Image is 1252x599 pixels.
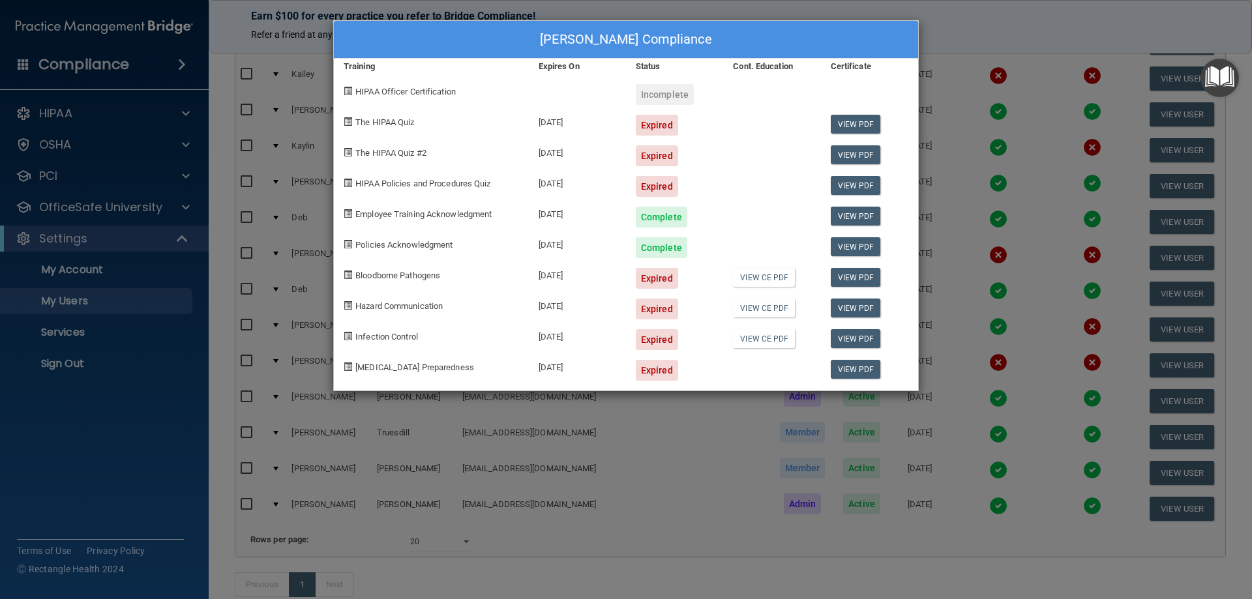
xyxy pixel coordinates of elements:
[831,299,881,317] a: View PDF
[831,237,881,256] a: View PDF
[334,21,918,59] div: [PERSON_NAME] Compliance
[529,136,626,166] div: [DATE]
[723,59,820,74] div: Cont. Education
[636,207,687,227] div: Complete
[529,227,626,258] div: [DATE]
[529,319,626,350] div: [DATE]
[529,197,626,227] div: [DATE]
[636,360,678,381] div: Expired
[355,87,456,96] span: HIPAA Officer Certification
[355,209,492,219] span: Employee Training Acknowledgment
[636,299,678,319] div: Expired
[529,289,626,319] div: [DATE]
[831,207,881,226] a: View PDF
[355,117,414,127] span: The HIPAA Quiz
[355,332,418,342] span: Infection Control
[831,268,881,287] a: View PDF
[529,59,626,74] div: Expires On
[355,362,474,372] span: [MEDICAL_DATA] Preparedness
[733,299,795,317] a: View CE PDF
[636,176,678,197] div: Expired
[334,59,529,74] div: Training
[636,237,687,258] div: Complete
[831,115,881,134] a: View PDF
[831,176,881,195] a: View PDF
[355,179,490,188] span: HIPAA Policies and Procedures Quiz
[636,145,678,166] div: Expired
[355,301,443,311] span: Hazard Communication
[1200,59,1239,97] button: Open Resource Center
[355,148,426,158] span: The HIPAA Quiz #2
[636,268,678,289] div: Expired
[831,145,881,164] a: View PDF
[355,240,453,250] span: Policies Acknowledgment
[821,59,918,74] div: Certificate
[831,360,881,379] a: View PDF
[636,329,678,350] div: Expired
[636,115,678,136] div: Expired
[529,350,626,381] div: [DATE]
[529,166,626,197] div: [DATE]
[626,59,723,74] div: Status
[355,270,440,280] span: Bloodborne Pathogens
[733,268,795,287] a: View CE PDF
[529,105,626,136] div: [DATE]
[529,258,626,289] div: [DATE]
[636,84,694,105] div: Incomplete
[733,329,795,348] a: View CE PDF
[831,329,881,348] a: View PDF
